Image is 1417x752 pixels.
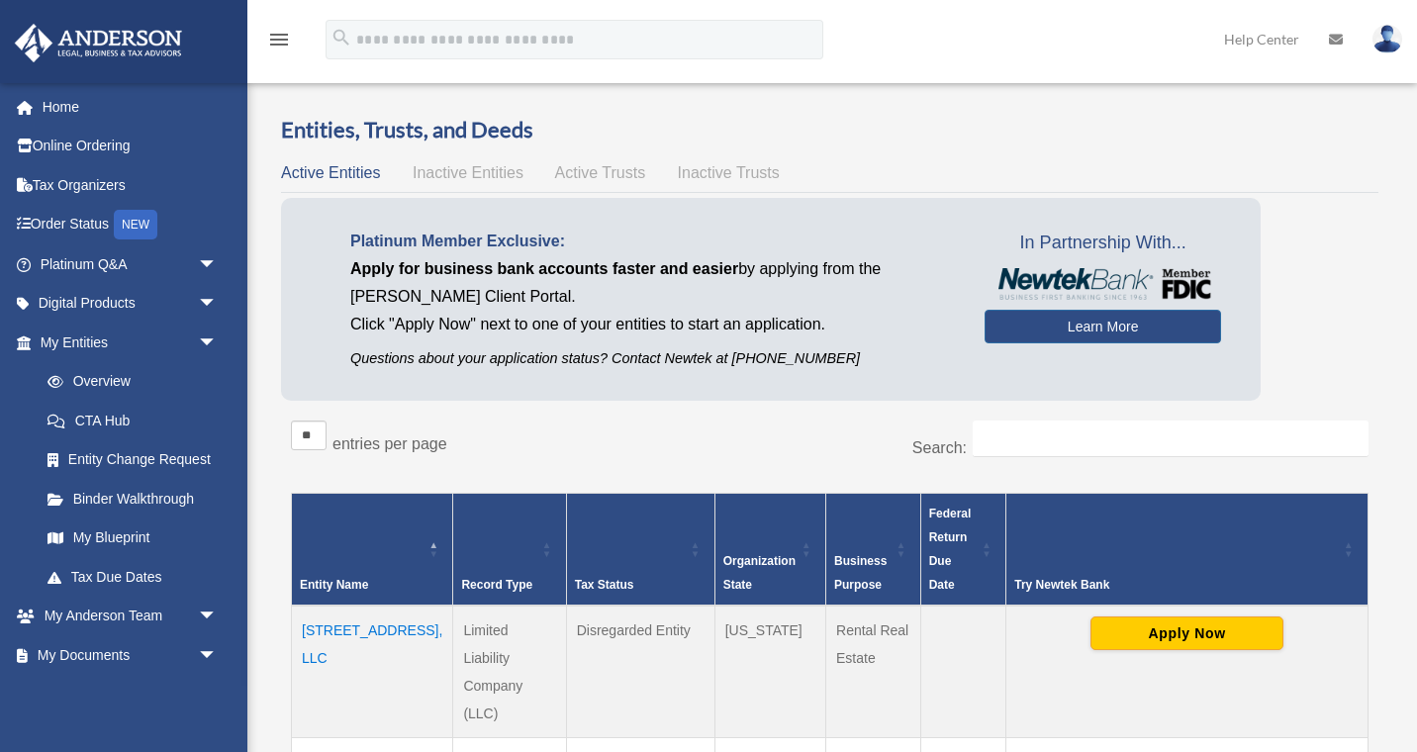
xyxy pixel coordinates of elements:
[14,284,247,324] a: Digital Productsarrow_drop_down
[678,164,780,181] span: Inactive Trusts
[281,115,1378,145] h3: Entities, Trusts, and Deeds
[994,268,1211,300] img: NewtekBankLogoSM.png
[281,164,380,181] span: Active Entities
[14,675,247,714] a: Online Learningarrow_drop_down
[834,554,887,592] span: Business Purpose
[28,518,237,558] a: My Blueprint
[929,507,972,592] span: Federal Return Due Date
[14,205,247,245] a: Order StatusNEW
[198,284,237,325] span: arrow_drop_down
[826,606,921,738] td: Rental Real Estate
[292,494,453,607] th: Entity Name: Activate to invert sorting
[566,494,714,607] th: Tax Status: Activate to sort
[14,87,247,127] a: Home
[114,210,157,239] div: NEW
[198,597,237,637] span: arrow_drop_down
[566,606,714,738] td: Disregarded Entity
[267,35,291,51] a: menu
[1014,573,1338,597] div: Try Newtek Bank
[9,24,188,62] img: Anderson Advisors Platinum Portal
[714,606,825,738] td: [US_STATE]
[985,228,1221,259] span: In Partnership With...
[826,494,921,607] th: Business Purpose: Activate to sort
[28,479,237,518] a: Binder Walkthrough
[453,494,566,607] th: Record Type: Activate to sort
[198,635,237,676] span: arrow_drop_down
[14,323,237,362] a: My Entitiesarrow_drop_down
[350,228,955,255] p: Platinum Member Exclusive:
[198,675,237,715] span: arrow_drop_down
[413,164,523,181] span: Inactive Entities
[350,260,738,277] span: Apply for business bank accounts faster and easier
[28,557,237,597] a: Tax Due Dates
[723,554,796,592] span: Organization State
[28,362,228,402] a: Overview
[1006,494,1369,607] th: Try Newtek Bank : Activate to sort
[332,435,447,452] label: entries per page
[453,606,566,738] td: Limited Liability Company (LLC)
[198,244,237,285] span: arrow_drop_down
[14,635,247,675] a: My Documentsarrow_drop_down
[267,28,291,51] i: menu
[714,494,825,607] th: Organization State: Activate to sort
[575,578,634,592] span: Tax Status
[198,323,237,363] span: arrow_drop_down
[350,346,955,371] p: Questions about your application status? Contact Newtek at [PHONE_NUMBER]
[920,494,1006,607] th: Federal Return Due Date: Activate to sort
[300,578,368,592] span: Entity Name
[555,164,646,181] span: Active Trusts
[28,401,237,440] a: CTA Hub
[14,127,247,166] a: Online Ordering
[14,165,247,205] a: Tax Organizers
[1090,616,1283,650] button: Apply Now
[331,27,352,48] i: search
[350,311,955,338] p: Click "Apply Now" next to one of your entities to start an application.
[912,439,967,456] label: Search:
[14,244,247,284] a: Platinum Q&Aarrow_drop_down
[28,440,237,480] a: Entity Change Request
[985,310,1221,343] a: Learn More
[461,578,532,592] span: Record Type
[1372,25,1402,53] img: User Pic
[14,597,247,636] a: My Anderson Teamarrow_drop_down
[292,606,453,738] td: [STREET_ADDRESS], LLC
[350,255,955,311] p: by applying from the [PERSON_NAME] Client Portal.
